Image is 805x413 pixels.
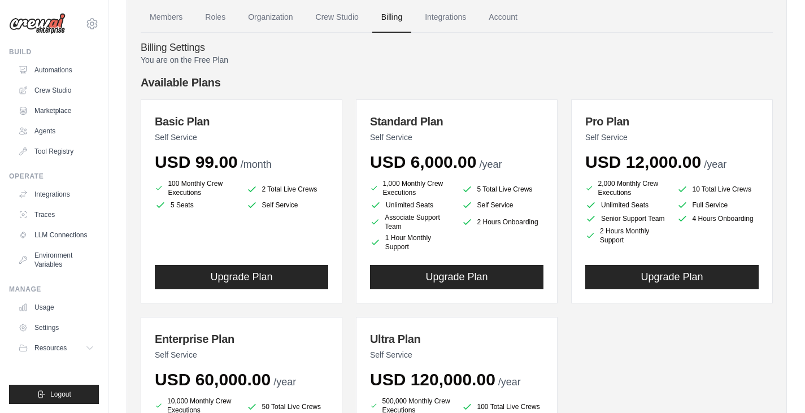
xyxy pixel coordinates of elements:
[14,339,99,357] button: Resources
[462,213,544,231] li: 2 Hours Onboarding
[155,370,271,389] span: USD 60,000.00
[585,227,668,245] li: 2 Hours Monthly Support
[370,349,543,360] p: Self Service
[370,213,452,231] li: Associate Support Team
[370,370,495,389] span: USD 120,000.00
[141,2,192,33] a: Members
[9,13,66,34] img: Logo
[155,331,328,347] h3: Enterprise Plan
[370,132,543,143] p: Self Service
[14,298,99,316] a: Usage
[370,153,476,171] span: USD 6,000.00
[370,331,543,347] h3: Ultra Plan
[370,179,452,197] li: 1,000 Monthly Crew Executions
[9,47,99,56] div: Build
[9,172,99,181] div: Operate
[50,390,71,399] span: Logout
[155,199,237,211] li: 5 Seats
[241,159,272,170] span: /month
[462,181,544,197] li: 5 Total Live Crews
[585,199,668,211] li: Unlimited Seats
[704,159,726,170] span: /year
[246,181,329,197] li: 2 Total Live Crews
[370,265,543,289] button: Upgrade Plan
[370,199,452,211] li: Unlimited Seats
[585,153,701,171] span: USD 12,000.00
[239,2,302,33] a: Organization
[196,2,234,33] a: Roles
[14,81,99,99] a: Crew Studio
[14,246,99,273] a: Environment Variables
[9,385,99,404] button: Logout
[155,153,238,171] span: USD 99.00
[141,42,773,54] h4: Billing Settings
[307,2,368,33] a: Crew Studio
[14,122,99,140] a: Agents
[14,206,99,224] a: Traces
[585,114,759,129] h3: Pro Plan
[246,199,329,211] li: Self Service
[155,179,237,197] li: 100 Monthly Crew Executions
[155,132,328,143] p: Self Service
[479,159,502,170] span: /year
[749,359,805,413] iframe: Chat Widget
[155,349,328,360] p: Self Service
[14,102,99,120] a: Marketplace
[9,285,99,294] div: Manage
[141,75,773,90] h4: Available Plans
[370,114,543,129] h3: Standard Plan
[677,213,759,224] li: 4 Hours Onboarding
[14,226,99,244] a: LLM Connections
[416,2,475,33] a: Integrations
[155,114,328,129] h3: Basic Plan
[462,199,544,211] li: Self Service
[273,376,296,388] span: /year
[141,54,773,66] p: You are on the Free Plan
[370,233,452,251] li: 1 Hour Monthly Support
[585,265,759,289] button: Upgrade Plan
[498,376,521,388] span: /year
[34,344,67,353] span: Resources
[372,2,411,33] a: Billing
[585,213,668,224] li: Senior Support Team
[14,142,99,160] a: Tool Registry
[14,319,99,337] a: Settings
[480,2,526,33] a: Account
[749,359,805,413] div: Widget de chat
[585,179,668,197] li: 2,000 Monthly Crew Executions
[585,132,759,143] p: Self Service
[14,185,99,203] a: Integrations
[677,199,759,211] li: Full Service
[155,265,328,289] button: Upgrade Plan
[677,181,759,197] li: 10 Total Live Crews
[14,61,99,79] a: Automations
